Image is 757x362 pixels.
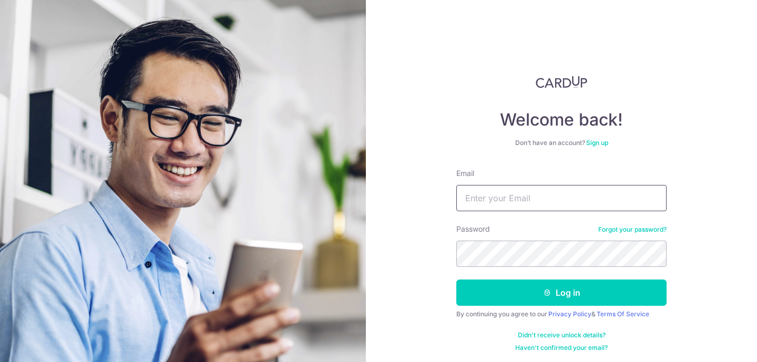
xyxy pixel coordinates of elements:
[456,139,667,147] div: Don’t have an account?
[456,280,667,306] button: Log in
[456,310,667,318] div: By continuing you agree to our &
[456,168,474,179] label: Email
[515,344,608,352] a: Haven't confirmed your email?
[548,310,591,318] a: Privacy Policy
[586,139,608,147] a: Sign up
[456,109,667,130] h4: Welcome back!
[598,225,667,234] a: Forgot your password?
[456,224,490,234] label: Password
[597,310,649,318] a: Terms Of Service
[518,331,606,339] a: Didn't receive unlock details?
[456,185,667,211] input: Enter your Email
[536,76,587,88] img: CardUp Logo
